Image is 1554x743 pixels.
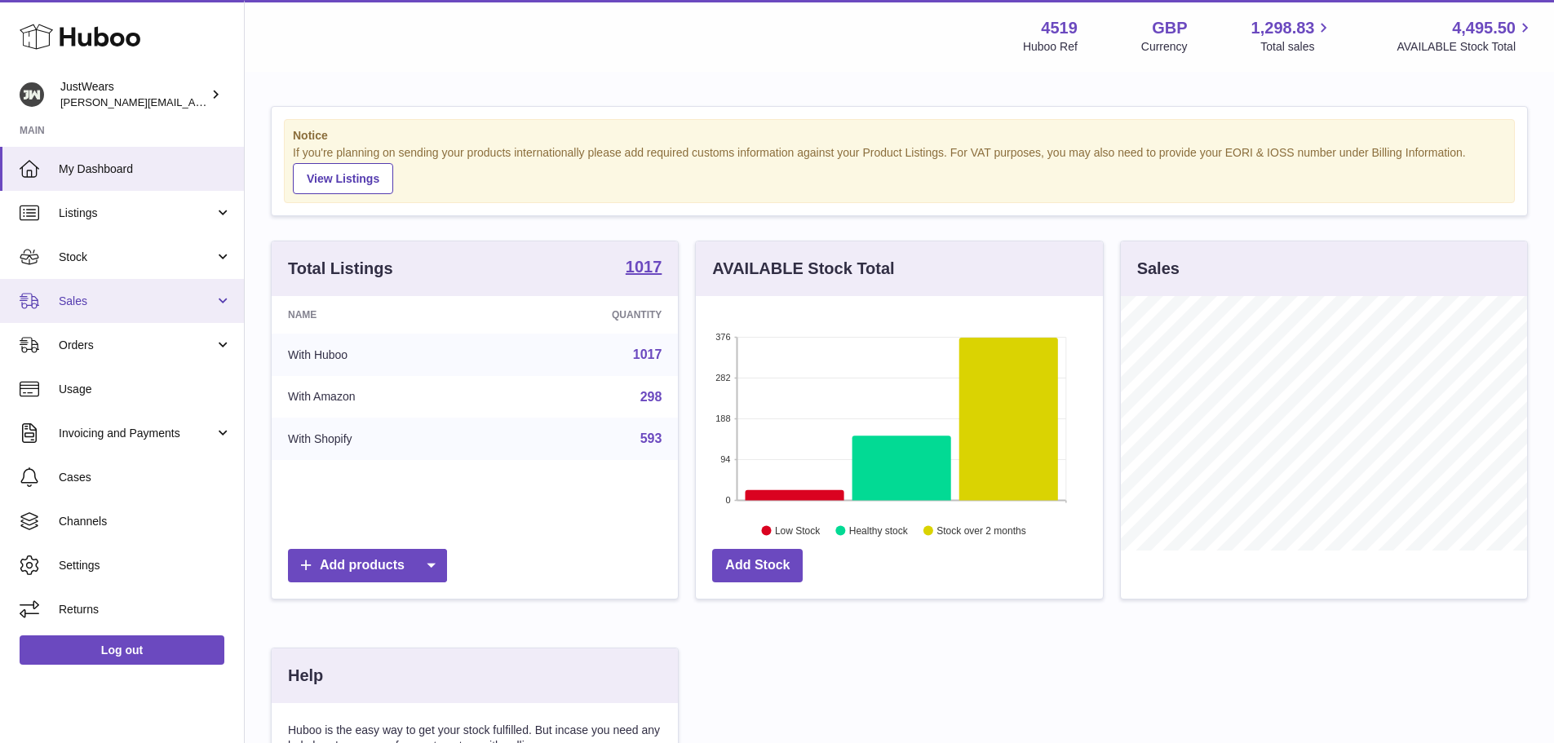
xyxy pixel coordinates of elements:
[715,414,730,423] text: 188
[59,602,232,617] span: Returns
[640,431,662,445] a: 593
[59,161,232,177] span: My Dashboard
[1397,39,1534,55] span: AVAILABLE Stock Total
[59,250,215,265] span: Stock
[626,259,662,275] strong: 1017
[60,79,207,110] div: JustWears
[1251,17,1334,55] a: 1,298.83 Total sales
[59,206,215,221] span: Listings
[721,454,731,464] text: 94
[633,347,662,361] a: 1017
[59,382,232,397] span: Usage
[293,163,393,194] a: View Listings
[288,549,447,582] a: Add products
[59,470,232,485] span: Cases
[849,524,909,536] text: Healthy stock
[59,294,215,309] span: Sales
[937,524,1026,536] text: Stock over 2 months
[1251,17,1315,39] span: 1,298.83
[1260,39,1333,55] span: Total sales
[626,259,662,278] a: 1017
[20,635,224,665] a: Log out
[272,418,494,460] td: With Shopify
[712,258,894,280] h3: AVAILABLE Stock Total
[59,426,215,441] span: Invoicing and Payments
[494,296,679,334] th: Quantity
[1023,39,1078,55] div: Huboo Ref
[293,145,1506,194] div: If you're planning on sending your products internationally please add required customs informati...
[272,334,494,376] td: With Huboo
[715,332,730,342] text: 376
[272,296,494,334] th: Name
[1141,39,1188,55] div: Currency
[726,495,731,505] text: 0
[1452,17,1516,39] span: 4,495.50
[775,524,821,536] text: Low Stock
[1152,17,1187,39] strong: GBP
[60,95,327,108] span: [PERSON_NAME][EMAIL_ADDRESS][DOMAIN_NAME]
[59,558,232,573] span: Settings
[20,82,44,107] img: josh@just-wears.com
[715,373,730,383] text: 282
[59,514,232,529] span: Channels
[1137,258,1180,280] h3: Sales
[272,376,494,418] td: With Amazon
[640,390,662,404] a: 298
[288,665,323,687] h3: Help
[1397,17,1534,55] a: 4,495.50 AVAILABLE Stock Total
[288,258,393,280] h3: Total Listings
[59,338,215,353] span: Orders
[712,549,803,582] a: Add Stock
[293,128,1506,144] strong: Notice
[1041,17,1078,39] strong: 4519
